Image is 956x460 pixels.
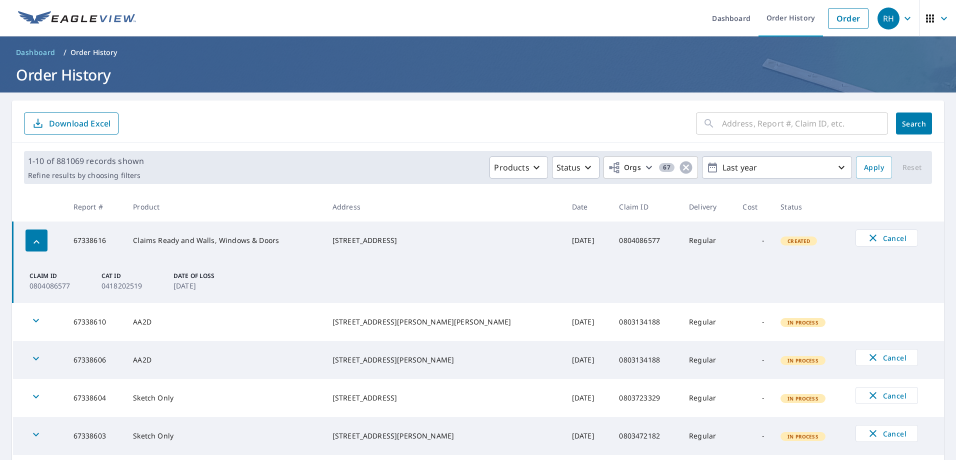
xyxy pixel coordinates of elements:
td: 0803472182 [611,417,681,455]
th: Product [125,192,324,221]
button: Apply [856,156,892,178]
th: Cost [734,192,772,221]
span: Created [781,237,816,244]
input: Address, Report #, Claim ID, etc. [722,109,888,137]
button: Status [552,156,599,178]
button: Orgs67 [603,156,698,178]
div: [STREET_ADDRESS] [332,235,556,245]
td: [DATE] [564,221,611,259]
span: In Process [781,319,824,326]
a: Dashboard [12,44,59,60]
td: [DATE] [564,303,611,341]
p: Refine results by choosing filters [28,171,144,180]
td: 67338604 [65,379,125,417]
span: In Process [781,395,824,402]
td: Sketch Only [125,379,324,417]
td: AA2D [125,303,324,341]
span: Cancel [866,351,907,363]
p: Status [556,161,581,173]
td: [DATE] [564,379,611,417]
button: Cancel [855,387,918,404]
th: Status [772,192,847,221]
td: [DATE] [564,417,611,455]
th: Date [564,192,611,221]
button: Download Excel [24,112,118,134]
span: In Process [781,433,824,440]
p: Date of Loss [173,271,233,280]
h1: Order History [12,64,944,85]
td: 0803134188 [611,303,681,341]
td: Sketch Only [125,417,324,455]
div: RH [877,7,899,29]
td: 0804086577 [611,221,681,259]
td: Regular [681,221,734,259]
td: AA2D [125,341,324,379]
span: Dashboard [16,47,55,57]
span: Apply [864,161,884,174]
li: / [63,46,66,58]
button: Search [896,112,932,134]
button: Cancel [855,349,918,366]
td: - [734,303,772,341]
th: Delivery [681,192,734,221]
button: Cancel [855,425,918,442]
nav: breadcrumb [12,44,944,60]
td: 67338606 [65,341,125,379]
button: Products [489,156,547,178]
div: [STREET_ADDRESS] [332,393,556,403]
button: Cancel [855,229,918,246]
button: Last year [702,156,852,178]
td: - [734,379,772,417]
td: 67338610 [65,303,125,341]
td: - [734,341,772,379]
th: Claim ID [611,192,681,221]
p: Products [494,161,529,173]
p: 0804086577 [29,280,89,291]
td: 0803723329 [611,379,681,417]
span: In Process [781,357,824,364]
p: 0418202519 [101,280,161,291]
p: [DATE] [173,280,233,291]
td: [DATE] [564,341,611,379]
td: 67338616 [65,221,125,259]
td: Regular [681,379,734,417]
span: Orgs [608,161,641,174]
p: Cat ID [101,271,161,280]
img: EV Logo [18,11,136,26]
span: Cancel [866,427,907,439]
p: 1-10 of 881069 records shown [28,155,144,167]
td: Regular [681,303,734,341]
td: Claims Ready and Walls, Windows & Doors [125,221,324,259]
p: Order History [70,47,117,57]
div: [STREET_ADDRESS][PERSON_NAME][PERSON_NAME] [332,317,556,327]
p: Last year [718,159,835,176]
td: Regular [681,417,734,455]
th: Report # [65,192,125,221]
span: Cancel [866,389,907,401]
p: Download Excel [49,118,110,129]
span: 67 [659,164,674,171]
td: - [734,221,772,259]
td: 67338603 [65,417,125,455]
td: - [734,417,772,455]
div: [STREET_ADDRESS][PERSON_NAME] [332,431,556,441]
span: Cancel [866,232,907,244]
th: Address [324,192,564,221]
a: Order [828,8,868,29]
td: 0803134188 [611,341,681,379]
td: Regular [681,341,734,379]
div: [STREET_ADDRESS][PERSON_NAME] [332,355,556,365]
span: Search [904,119,924,128]
p: Claim ID [29,271,89,280]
